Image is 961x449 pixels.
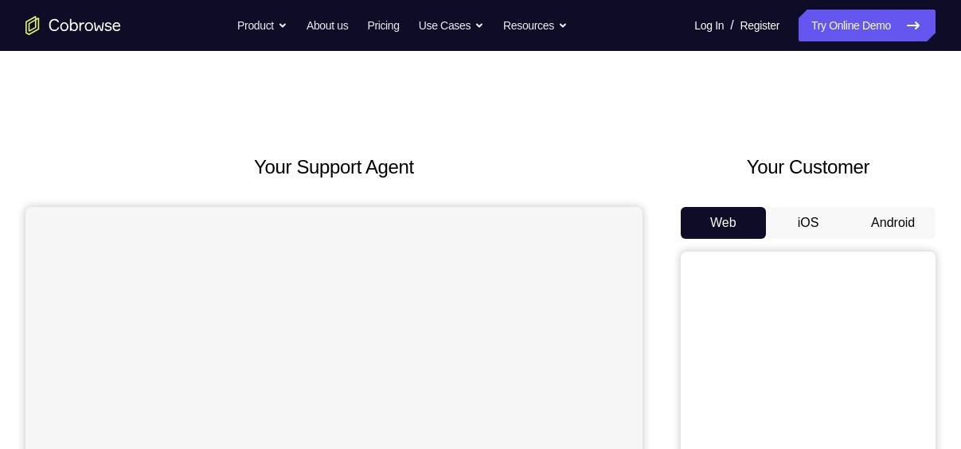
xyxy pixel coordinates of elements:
h2: Your Customer [681,153,936,182]
a: Log In [694,10,724,41]
h2: Your Support Agent [25,153,643,182]
button: Android [850,207,936,239]
button: iOS [766,207,851,239]
a: Register [740,10,779,41]
a: Pricing [367,10,399,41]
button: Web [681,207,766,239]
button: Product [237,10,287,41]
a: Go to the home page [25,16,121,35]
a: Try Online Demo [799,10,936,41]
button: Resources [503,10,568,41]
button: Use Cases [419,10,484,41]
a: About us [307,10,348,41]
span: / [730,16,733,35]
